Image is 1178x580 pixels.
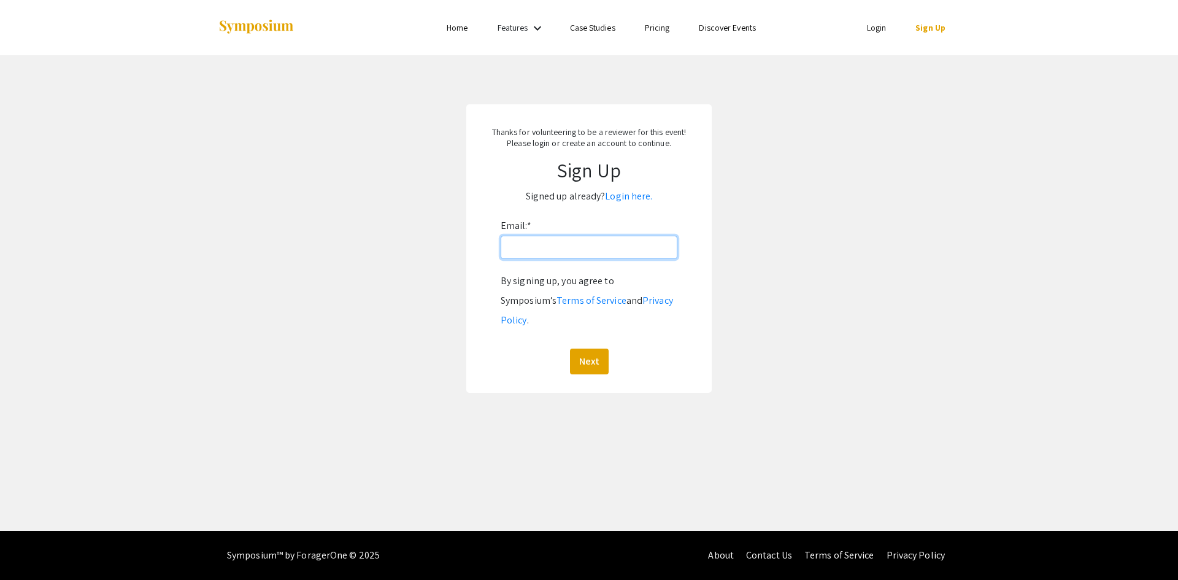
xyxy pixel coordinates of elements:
[645,22,670,33] a: Pricing
[479,137,699,149] p: Please login or create an account to continue.
[479,158,699,182] h1: Sign Up
[498,22,528,33] a: Features
[570,349,609,374] button: Next
[501,294,673,327] a: Privacy Policy
[708,549,734,562] a: About
[915,22,945,33] a: Sign Up
[227,531,380,580] div: Symposium™ by ForagerOne © 2025
[699,22,756,33] a: Discover Events
[556,294,626,307] a: Terms of Service
[447,22,468,33] a: Home
[746,549,792,562] a: Contact Us
[867,22,887,33] a: Login
[530,21,545,36] mat-icon: Expand Features list
[887,549,945,562] a: Privacy Policy
[804,549,874,562] a: Terms of Service
[479,187,699,206] p: Signed up already?
[501,271,677,330] div: By signing up, you agree to Symposium’s and .
[605,190,652,203] a: Login here.
[570,22,615,33] a: Case Studies
[479,126,699,137] p: Thanks for volunteering to be a reviewer for this event!
[218,19,294,36] img: Symposium by ForagerOne
[501,216,531,236] label: Email:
